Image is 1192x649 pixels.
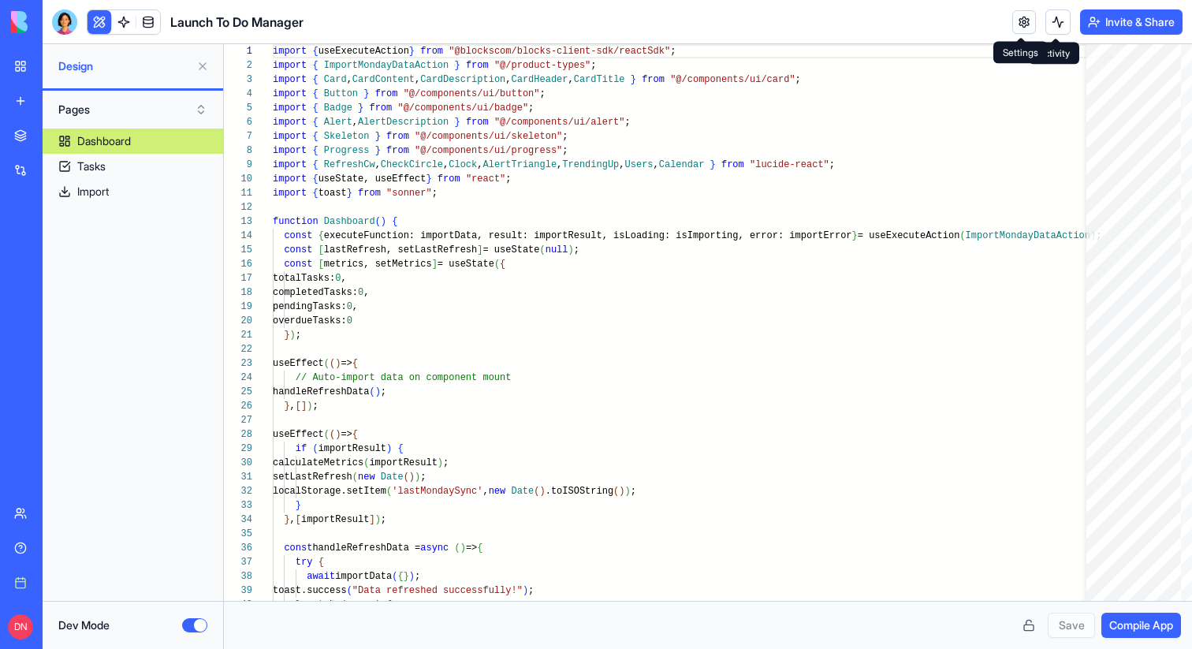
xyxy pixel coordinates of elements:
div: 32 [224,484,252,498]
span: { [392,216,397,227]
span: ) [375,514,381,525]
span: { [312,46,318,57]
span: { [386,599,392,610]
span: 'lastMondaySync' [392,486,482,497]
span: } [454,117,460,128]
span: ) [625,486,631,497]
span: , [482,486,488,497]
span: ) [375,386,381,397]
span: ; [296,330,301,341]
span: CardTitle [574,74,625,85]
div: 22 [224,342,252,356]
span: "@/components/ui/alert" [494,117,625,128]
span: from [642,74,665,85]
span: executeFunction: importData, result: importResult [324,230,602,241]
span: Dashboard [324,216,375,227]
button: Compile App [1101,613,1181,638]
span: import [273,131,307,142]
div: 30 [224,456,252,470]
span: overdueTasks: [273,315,347,326]
span: ; [381,386,386,397]
div: 18 [224,285,252,300]
span: ; [432,188,438,199]
span: { [352,358,358,369]
span: ) [568,244,574,255]
span: ; [574,244,579,255]
span: { [397,443,403,454]
span: { [312,60,318,71]
span: useState, useEffect [318,173,427,185]
span: = useState [482,244,539,255]
span: const [284,543,312,554]
span: null [546,244,568,255]
span: , isLoading: isImporting, error: importError [602,230,852,241]
span: // Auto-import data on component mount [296,372,512,383]
span: from [420,46,443,57]
span: ; [381,514,386,525]
span: { [312,74,318,85]
span: ( [494,259,500,270]
span: [ [318,259,324,270]
span: useEffect [273,429,324,440]
span: pendingTasks: [273,301,347,312]
span: ] [369,514,374,525]
span: const [284,259,312,270]
span: , [654,159,659,170]
span: , [415,74,420,85]
span: { [312,103,318,114]
span: => [341,429,352,440]
span: ] [301,401,307,412]
span: await [307,571,335,582]
span: import [273,145,307,156]
span: 0 [358,287,363,298]
div: 20 [224,314,252,328]
span: ; [415,571,420,582]
span: ) [523,585,528,596]
span: ( [324,429,330,440]
span: completedTasks: [273,287,358,298]
span: TrendingUp [562,159,619,170]
span: Alert [324,117,352,128]
span: new [489,486,506,497]
span: Compile App [1109,617,1173,633]
span: CardDescription [420,74,505,85]
span: ; [420,472,426,483]
div: 15 [224,243,252,257]
span: "Data refreshed successfully!" [352,585,523,596]
span: from [466,60,489,71]
span: { [312,145,318,156]
span: ; [528,585,534,596]
span: , [619,159,624,170]
span: "react" [466,173,505,185]
div: 26 [224,399,252,413]
span: from [386,131,409,142]
span: Card [324,74,347,85]
span: ; [631,486,636,497]
div: 3 [224,73,252,87]
span: Users [625,159,654,170]
span: { [500,259,505,270]
span: 0 [347,301,352,312]
span: ( [404,472,409,483]
span: } [375,131,381,142]
span: { [312,88,318,99]
span: } [284,401,289,412]
span: Clock [449,159,477,170]
button: Invite & Share [1080,9,1183,35]
div: 35 [224,527,252,541]
span: Calendar [659,159,705,170]
div: 36 [224,541,252,555]
span: [ [318,244,324,255]
div: 24 [224,371,252,385]
button: Pages [50,97,215,122]
span: { [352,429,358,440]
span: importResult [301,514,369,525]
span: , [375,159,381,170]
div: 5 [224,101,252,115]
span: { [312,131,318,142]
div: 27 [224,413,252,427]
span: } [375,145,381,156]
div: 1 [224,44,252,58]
span: Button [324,88,358,99]
span: ( [539,244,545,255]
